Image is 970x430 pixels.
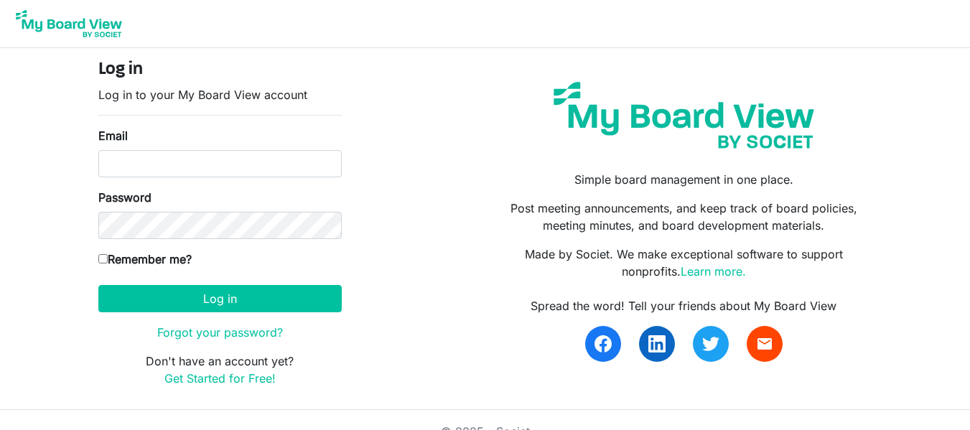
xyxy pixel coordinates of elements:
span: email [756,335,773,352]
p: Made by Societ. We make exceptional software to support nonprofits. [495,246,872,280]
input: Remember me? [98,254,108,263]
a: Learn more. [681,264,746,279]
img: linkedin.svg [648,335,666,352]
p: Log in to your My Board View account [98,86,342,103]
p: Don't have an account yet? [98,352,342,387]
div: Spread the word! Tell your friends about My Board View [495,297,872,314]
p: Simple board management in one place. [495,171,872,188]
h4: Log in [98,60,342,80]
a: Get Started for Free! [164,371,276,385]
a: email [747,326,783,362]
img: facebook.svg [594,335,612,352]
img: my-board-view-societ.svg [543,71,825,159]
label: Email [98,127,128,144]
label: Remember me? [98,251,192,268]
p: Post meeting announcements, and keep track of board policies, meeting minutes, and board developm... [495,200,872,234]
button: Log in [98,285,342,312]
img: My Board View Logo [11,6,126,42]
a: Forgot your password? [157,325,283,340]
img: twitter.svg [702,335,719,352]
label: Password [98,189,151,206]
